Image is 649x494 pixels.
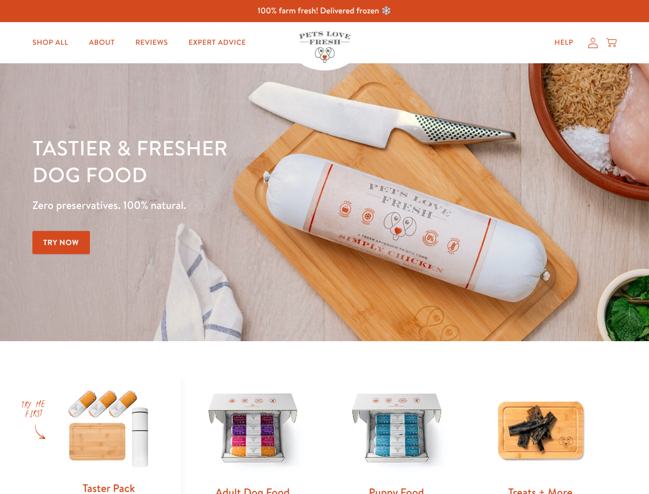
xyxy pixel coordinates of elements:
a: Reviews [127,32,176,53]
img: Pets Love Fresh [299,31,350,63]
a: Expert Advice [180,32,254,53]
p: Zero preservatives. 100% natural. [32,196,422,215]
a: Help [546,32,582,53]
a: Try Now [32,231,90,254]
a: About [81,32,123,53]
h1: Tastier & fresher dog food [32,134,422,188]
a: Shop All [24,32,77,53]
